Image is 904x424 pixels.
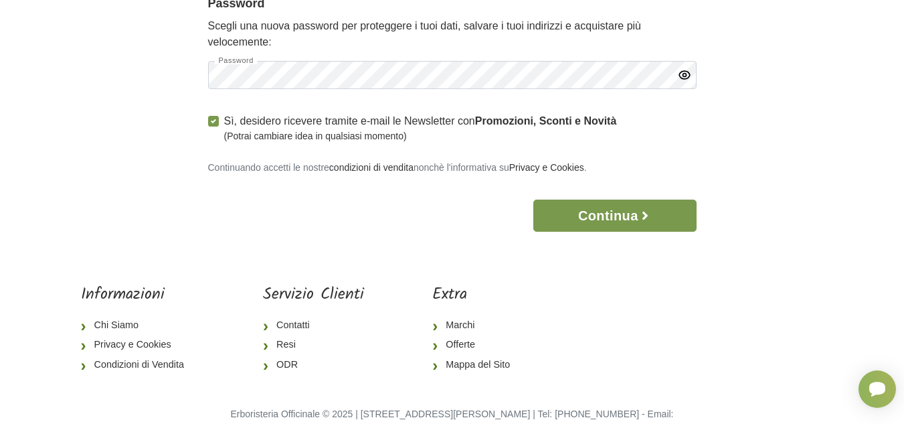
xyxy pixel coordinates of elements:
[589,285,823,332] iframe: fb:page Facebook Social Plugin
[224,129,617,143] small: (Potrai cambiare idea in qualsiasi momento)
[81,355,195,375] a: Condizioni di Vendita
[263,355,364,375] a: ODR
[81,315,195,336] a: Chi Siamo
[475,115,617,127] strong: Promozioni, Sconti e Novità
[215,57,258,64] label: Password
[224,113,617,143] label: Sì, desidero ricevere tramite e-mail le Newsletter con
[509,162,584,173] a: Privacy e Cookies
[533,200,696,232] button: Continua
[432,315,521,336] a: Marchi
[432,335,521,355] a: Offerte
[329,162,414,173] a: condizioni di vendita
[432,285,521,305] h5: Extra
[858,370,896,408] iframe: Smartsupp widget button
[432,355,521,375] a: Mappa del Sito
[263,315,364,336] a: Contatti
[208,18,697,50] p: Scegli una nuova password per proteggere i tuoi dati, salvare i tuoi indirizzi e acquistare più v...
[81,285,195,305] h5: Informazioni
[263,285,364,305] h5: Servizio Clienti
[208,162,587,173] small: Continuando accetti le nostre nonchè l'informativa su .
[263,335,364,355] a: Resi
[81,335,195,355] a: Privacy e Cookies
